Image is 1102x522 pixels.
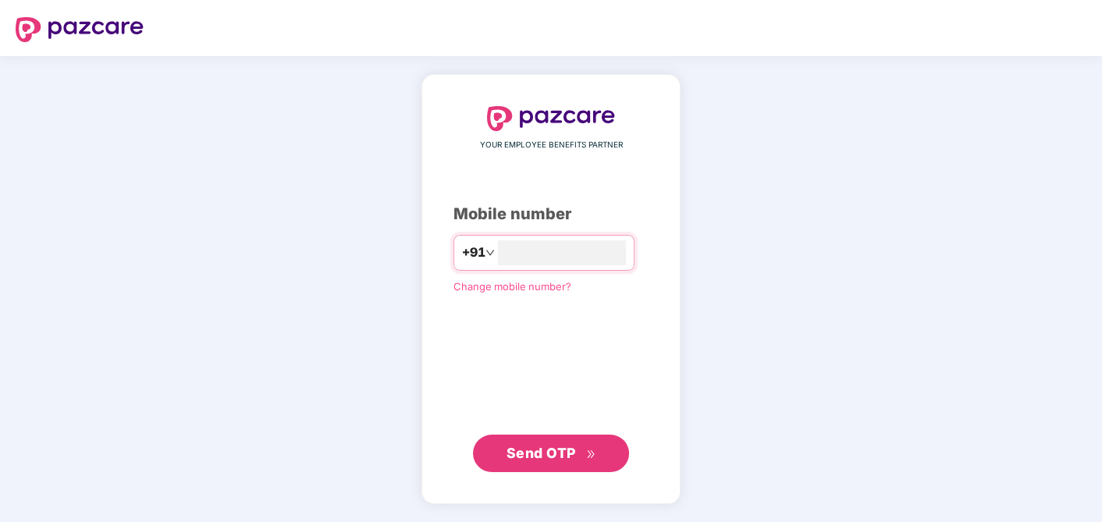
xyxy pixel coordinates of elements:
[462,243,485,262] span: +91
[16,17,144,42] img: logo
[453,202,649,226] div: Mobile number
[480,139,623,151] span: YOUR EMPLOYEE BENEFITS PARTNER
[453,280,571,293] a: Change mobile number?
[586,449,596,460] span: double-right
[473,435,629,472] button: Send OTPdouble-right
[485,248,495,257] span: down
[487,106,615,131] img: logo
[507,445,576,461] span: Send OTP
